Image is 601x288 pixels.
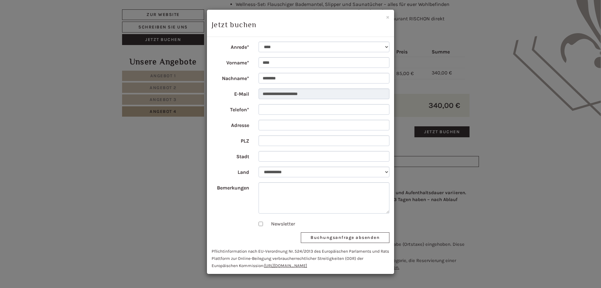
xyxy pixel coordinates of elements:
div: Hotel B&B Feldmessner [9,18,102,23]
label: Nachname* [207,73,254,82]
button: Senden [207,165,246,176]
button: × [386,14,389,20]
small: 16:35 [9,30,102,35]
label: Vorname* [207,57,254,67]
label: Anrede* [207,42,254,51]
small: Pflichtinformation nach EU-Verordnung Nr. 524/2013 des Europäischen Parlaments und Rats Plattform... [212,249,389,268]
label: Land [207,167,254,176]
label: Newsletter [265,220,295,228]
label: Stadt [207,151,254,160]
div: Guten Tag, wie können wir Ihnen helfen? [5,17,105,36]
div: Freitag [110,5,136,15]
label: E-Mail [207,88,254,98]
label: Adresse [207,120,254,129]
label: PLZ [207,135,254,145]
a: [URL][DOMAIN_NAME] [264,263,307,268]
button: Buchungsanfrage absenden [301,232,389,243]
label: Bemerkungen [207,182,254,192]
label: Telefon* [207,104,254,114]
h3: Jetzt buchen [212,21,389,29]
